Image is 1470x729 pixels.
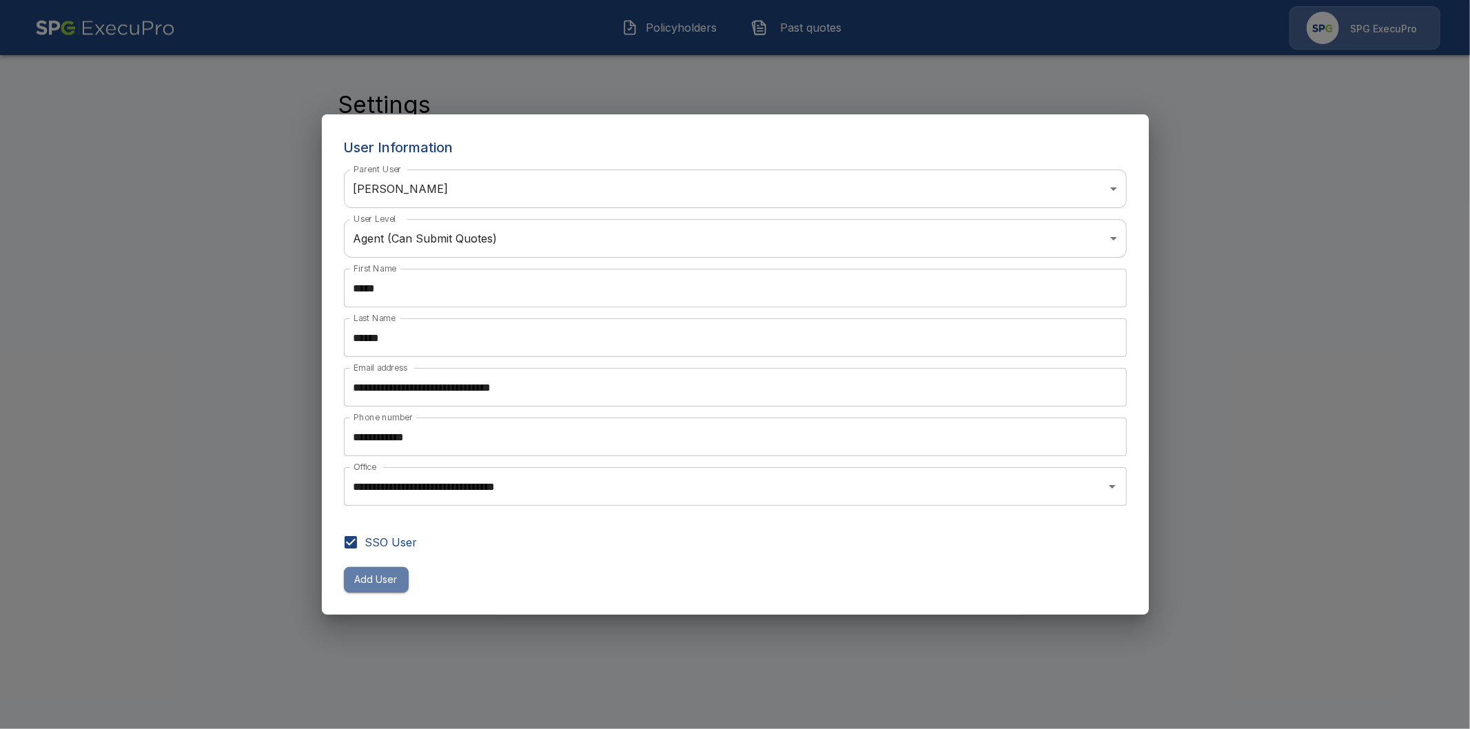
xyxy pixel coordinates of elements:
[354,362,407,373] label: Email address
[354,263,396,274] label: First Name
[354,312,396,324] label: Last Name
[354,163,402,175] label: Parent User
[354,411,413,423] label: Phone number
[344,170,1127,208] div: [PERSON_NAME]
[354,461,376,473] label: Office
[344,567,409,593] button: Add User
[344,219,1127,258] div: Agent (Can Submit Quotes)
[354,213,396,225] label: User Level
[1103,477,1122,496] button: Open
[365,534,418,551] span: SSO User
[344,136,1127,158] h6: User Information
